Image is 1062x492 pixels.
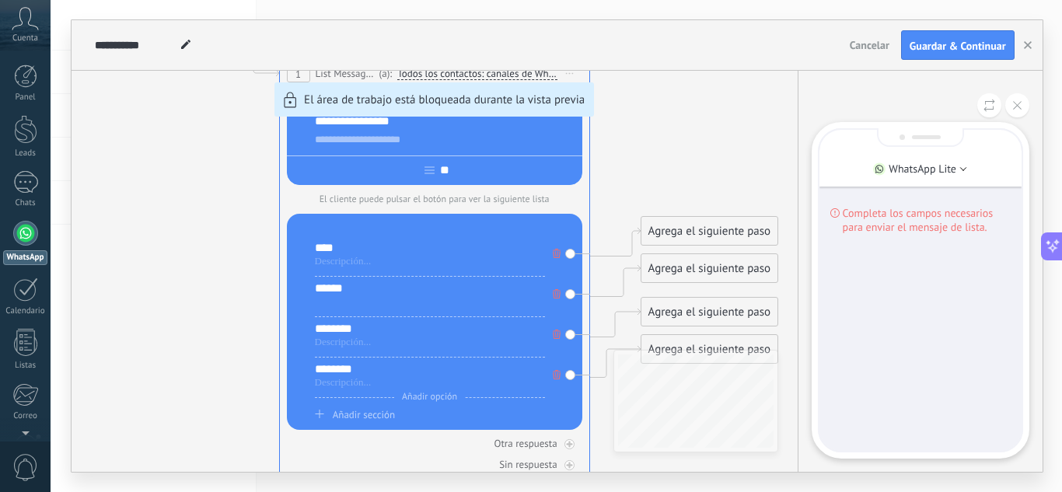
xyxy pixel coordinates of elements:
div: Listas [3,361,48,371]
span: Cuenta [12,33,38,44]
div: Panel [3,92,48,103]
button: Guardar & Continuar [901,30,1015,60]
p: WhatsApp Lite [889,162,956,176]
span: Guardar & Continuar [910,40,1006,51]
span: Cancelar [850,38,889,52]
div: Calendario [3,306,48,316]
div: Chats [3,198,48,208]
div: WhatsApp [3,250,47,265]
span: Completa los campos necesarios para enviar el mensaje de lista. [843,206,1011,234]
div: Leads [3,148,48,159]
button: Cancelar [844,33,896,57]
div: Correo [3,411,48,421]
